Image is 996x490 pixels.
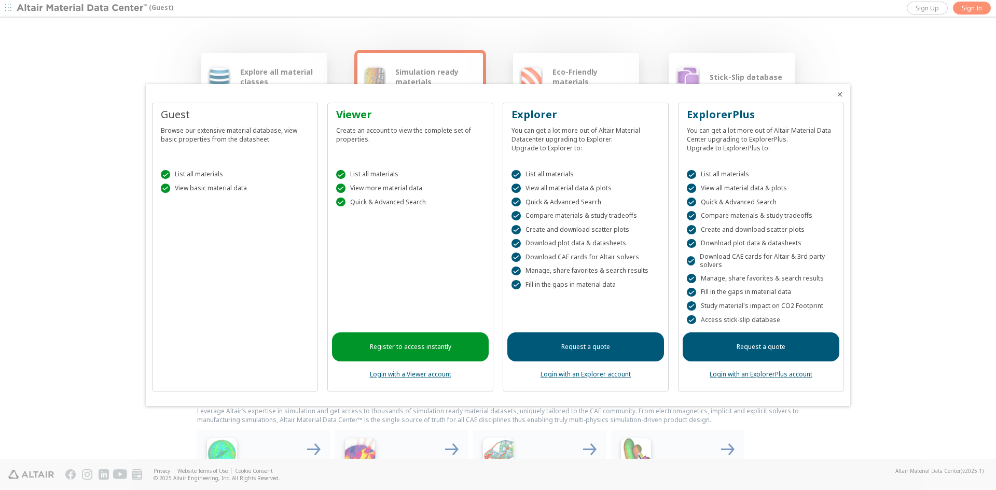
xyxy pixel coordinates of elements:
[336,198,485,207] div: Quick & Advanced Search
[710,370,812,379] a: Login with an ExplorerPlus account
[687,198,696,207] div: 
[511,267,521,276] div: 
[511,239,521,248] div: 
[836,90,844,99] button: Close
[336,198,345,207] div: 
[336,184,485,193] div: View more material data
[511,170,521,179] div: 
[683,332,839,361] a: Request a quote
[370,370,451,379] a: Login with a Viewer account
[511,280,521,289] div: 
[687,239,696,248] div: 
[336,184,345,193] div: 
[687,315,835,325] div: Access stick-slip database
[336,170,345,179] div: 
[332,332,489,361] a: Register to access instantly
[687,184,835,193] div: View all material data & plots
[511,225,660,234] div: Create and download scatter plots
[511,170,660,179] div: List all materials
[161,122,309,144] div: Browse our extensive material database, view basic properties from the datasheet.
[687,301,696,311] div: 
[687,315,696,325] div: 
[687,170,835,179] div: List all materials
[687,225,835,234] div: Create and download scatter plots
[687,211,835,220] div: Compare materials & study tradeoffs
[511,198,521,207] div: 
[161,170,170,179] div: 
[511,184,521,193] div: 
[161,107,309,122] div: Guest
[541,370,631,379] a: Login with an Explorer account
[687,274,835,283] div: Manage, share favorites & search results
[687,288,696,297] div: 
[161,184,170,193] div: 
[511,225,521,234] div: 
[687,198,835,207] div: Quick & Advanced Search
[336,122,485,144] div: Create an account to view the complete set of properties.
[687,107,835,122] div: ExplorerPlus
[511,107,660,122] div: Explorer
[161,184,309,193] div: View basic material data
[336,170,485,179] div: List all materials
[687,211,696,220] div: 
[687,184,696,193] div: 
[511,267,660,276] div: Manage, share favorites & search results
[687,239,835,248] div: Download plot data & datasheets
[511,184,660,193] div: View all material data & plots
[511,253,521,262] div: 
[511,198,660,207] div: Quick & Advanced Search
[687,288,835,297] div: Fill in the gaps in material data
[687,256,695,265] div: 
[511,211,660,220] div: Compare materials & study tradeoffs
[161,170,309,179] div: List all materials
[687,301,835,311] div: Study material's impact on CO2 Footprint
[687,253,835,269] div: Download CAE cards for Altair & 3rd party solvers
[511,211,521,220] div: 
[687,122,835,152] div: You can get a lot more out of Altair Material Data Center upgrading to ExplorerPlus. Upgrade to E...
[336,107,485,122] div: Viewer
[511,122,660,152] div: You can get a lot more out of Altair Material Datacenter upgrading to Explorer. Upgrade to Explor...
[687,274,696,283] div: 
[511,253,660,262] div: Download CAE cards for Altair solvers
[507,332,664,361] a: Request a quote
[511,280,660,289] div: Fill in the gaps in material data
[511,239,660,248] div: Download plot data & datasheets
[687,225,696,234] div: 
[687,170,696,179] div: 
